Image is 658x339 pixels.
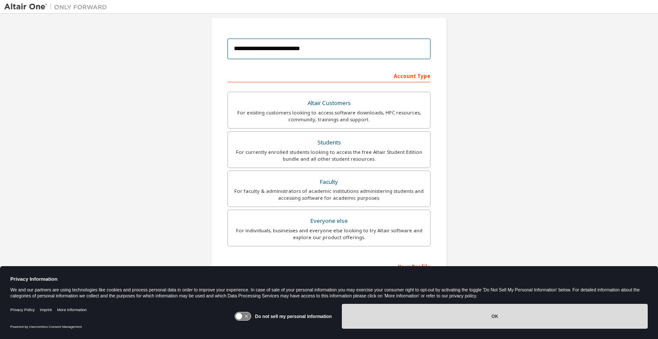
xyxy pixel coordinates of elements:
[233,176,425,188] div: Faculty
[233,188,425,201] div: For faculty & administrators of academic institutions administering students and accessing softwa...
[233,149,425,162] div: For currently enrolled students looking to access the free Altair Student Edition bundle and all ...
[233,215,425,227] div: Everyone else
[233,227,425,241] div: For individuals, businesses and everyone else looking to try Altair software and explore our prod...
[227,69,431,82] div: Account Type
[233,137,425,149] div: Students
[4,3,111,11] img: Altair One
[233,97,425,109] div: Altair Customers
[227,259,431,273] div: Your Profile
[233,109,425,123] div: For existing customers looking to access software downloads, HPC resources, community, trainings ...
